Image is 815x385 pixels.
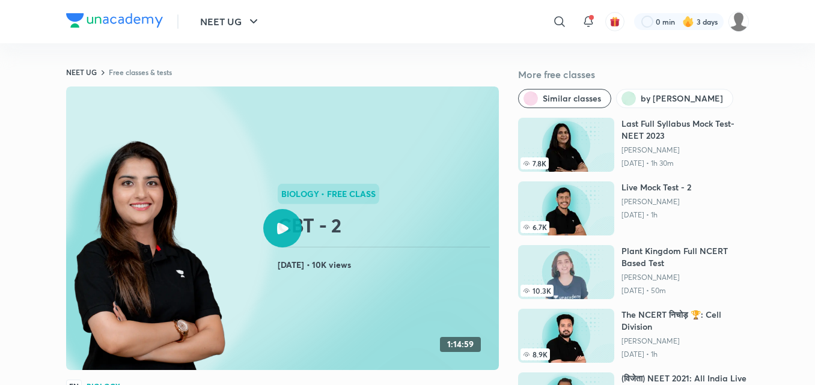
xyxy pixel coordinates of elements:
h6: Plant Kingdom Full NCERT Based Test [621,245,749,269]
span: by Seep Pahuja [641,92,723,105]
button: NEET UG [193,10,268,34]
span: 6.7K [520,221,549,233]
img: streak [682,16,694,28]
img: Tarmanjot Singh [728,11,749,32]
h2: CBT - 2 [278,213,494,237]
a: [PERSON_NAME] [621,145,749,155]
button: avatar [605,12,624,31]
h5: More free classes [518,67,749,82]
span: Similar classes [543,92,601,105]
p: [DATE] • 1h 30m [621,159,749,168]
p: [DATE] • 1h [621,210,691,220]
h6: Live Mock Test - 2 [621,181,691,193]
h6: Last Full Syllabus Mock Test- NEET 2023 [621,118,749,142]
a: Free classes & tests [109,67,172,77]
h6: The NCERT निचोड़ 🏆: Cell Division [621,309,749,333]
span: 7.8K [520,157,549,169]
h4: 1:14:59 [447,339,474,350]
button: by Seep Pahuja [616,89,733,108]
p: [DATE] • 1h [621,350,749,359]
img: Company Logo [66,13,163,28]
a: [PERSON_NAME] [621,273,749,282]
span: 10.3K [520,285,554,297]
p: [DATE] • 50m [621,286,749,296]
a: Company Logo [66,13,163,31]
button: Similar classes [518,89,611,108]
a: NEET UG [66,67,97,77]
img: avatar [609,16,620,27]
span: 8.9K [520,348,550,360]
h4: [DATE] • 10K views [278,257,494,273]
a: [PERSON_NAME] [621,197,691,207]
a: [PERSON_NAME] [621,336,749,346]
